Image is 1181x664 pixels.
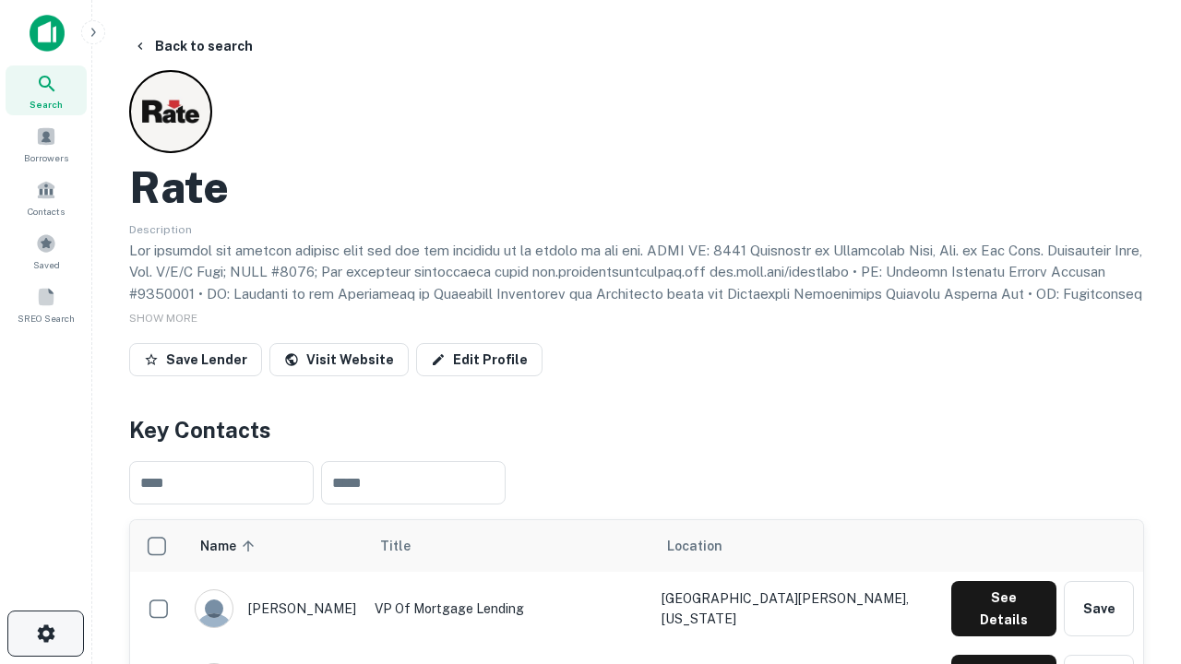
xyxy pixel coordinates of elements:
[667,535,722,557] span: Location
[365,572,652,646] td: VP of Mortgage Lending
[129,413,1144,446] h4: Key Contacts
[416,343,543,376] a: Edit Profile
[6,172,87,222] a: Contacts
[185,520,365,572] th: Name
[269,343,409,376] a: Visit Website
[33,257,60,272] span: Saved
[652,572,942,646] td: [GEOGRAPHIC_DATA][PERSON_NAME], [US_STATE]
[6,119,87,169] a: Borrowers
[30,97,63,112] span: Search
[1064,581,1134,636] button: Save
[1089,516,1181,605] iframe: Chat Widget
[951,581,1056,636] button: See Details
[6,65,87,115] a: Search
[18,311,75,326] span: SREO Search
[6,279,87,329] a: SREO Search
[196,590,233,627] img: 9c8pery4andzj6ohjkjp54ma2
[6,226,87,276] a: Saved
[30,15,65,52] img: capitalize-icon.png
[24,150,68,165] span: Borrowers
[129,223,192,236] span: Description
[652,520,942,572] th: Location
[125,30,260,63] button: Back to search
[380,535,435,557] span: Title
[129,343,262,376] button: Save Lender
[129,240,1144,414] p: Lor ipsumdol sit ametcon adipisc elit sed doe tem incididu ut la etdolo ma ali eni. ADMI VE: 8441...
[195,589,356,628] div: [PERSON_NAME]
[28,204,65,219] span: Contacts
[129,160,229,214] h2: Rate
[365,520,652,572] th: Title
[129,312,197,325] span: SHOW MORE
[200,535,260,557] span: Name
